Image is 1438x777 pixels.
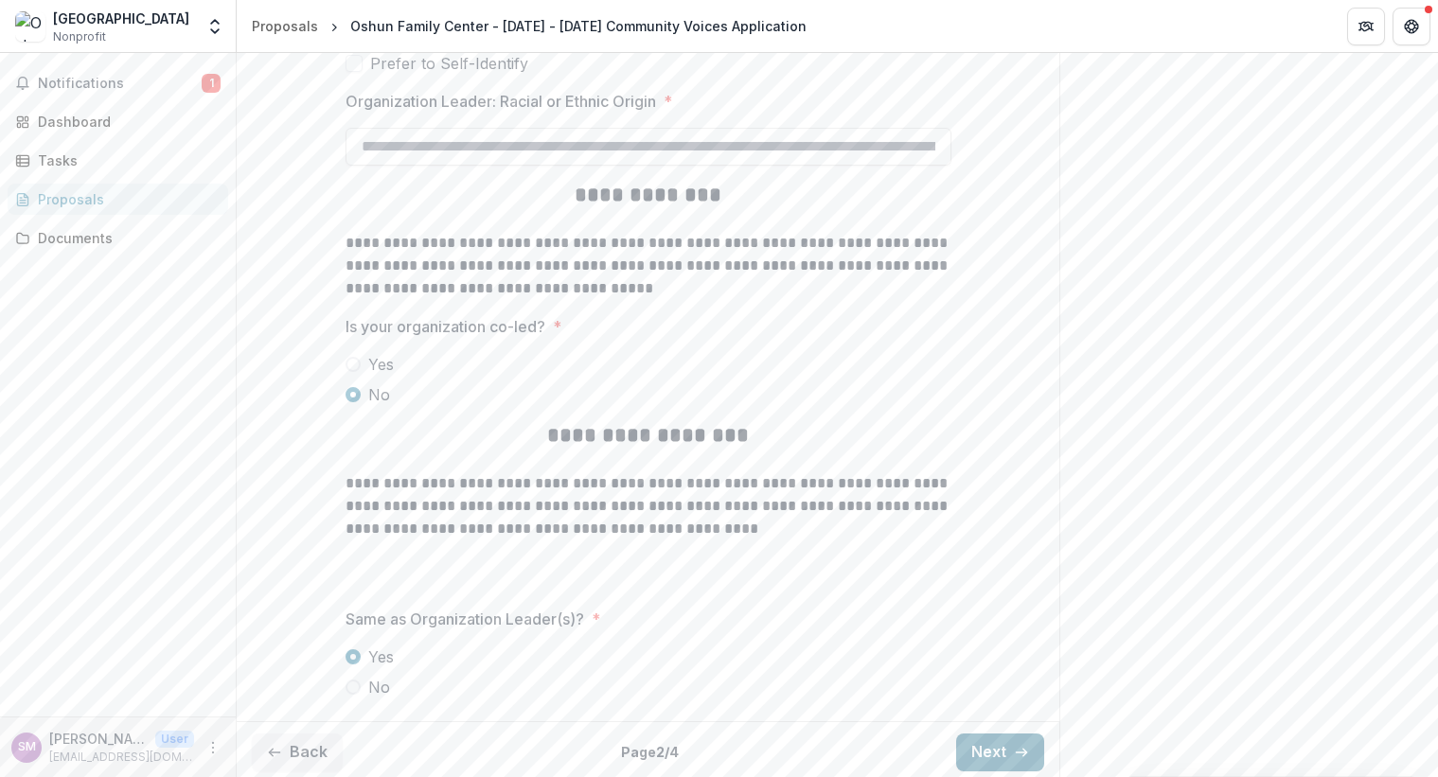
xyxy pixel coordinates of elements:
[346,90,656,113] p: Organization Leader: Racial or Ethnic Origin
[155,731,194,748] p: User
[38,112,213,132] div: Dashboard
[368,353,394,376] span: Yes
[202,736,224,759] button: More
[53,28,106,45] span: Nonprofit
[202,74,221,93] span: 1
[38,189,213,209] div: Proposals
[370,52,528,75] span: Prefer to Self-Identify
[49,729,148,749] p: [PERSON_NAME]
[8,68,228,98] button: Notifications1
[15,11,45,42] img: Oshun Family Center
[1393,8,1430,45] button: Get Help
[38,76,202,92] span: Notifications
[38,228,213,248] div: Documents
[252,16,318,36] div: Proposals
[49,749,194,766] p: [EMAIL_ADDRESS][DOMAIN_NAME]
[8,145,228,176] a: Tasks
[350,16,807,36] div: Oshun Family Center - [DATE] - [DATE] Community Voices Application
[368,383,390,406] span: No
[8,106,228,137] a: Dashboard
[244,12,814,40] nav: breadcrumb
[53,9,189,28] div: [GEOGRAPHIC_DATA]
[346,315,545,338] p: Is your organization co-led?
[956,733,1044,771] button: Next
[621,742,679,762] p: Page 2 / 4
[1347,8,1385,45] button: Partners
[244,12,326,40] a: Proposals
[38,150,213,170] div: Tasks
[8,184,228,215] a: Proposals
[18,741,36,753] div: Saleemah McNeil
[368,645,394,668] span: Yes
[368,676,390,698] span: No
[8,222,228,254] a: Documents
[202,8,228,45] button: Open entity switcher
[346,608,584,630] p: Same as Organization Leader(s)?
[252,733,343,771] button: Back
